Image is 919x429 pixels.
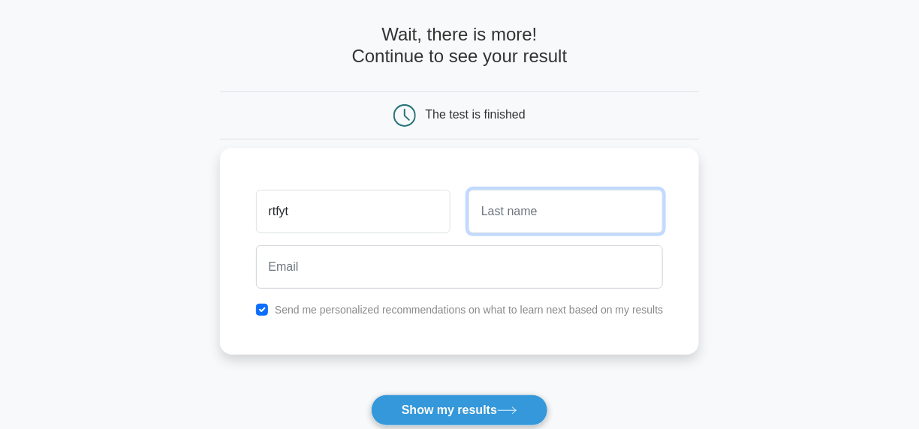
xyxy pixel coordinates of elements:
h4: Wait, there is more! Continue to see your result [220,24,700,67]
button: Show my results [371,394,548,426]
div: The test is finished [426,108,526,121]
input: Email [256,245,664,289]
input: Last name [469,190,663,233]
label: Send me personalized recommendations on what to learn next based on my results [275,304,664,316]
input: First name [256,190,450,233]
